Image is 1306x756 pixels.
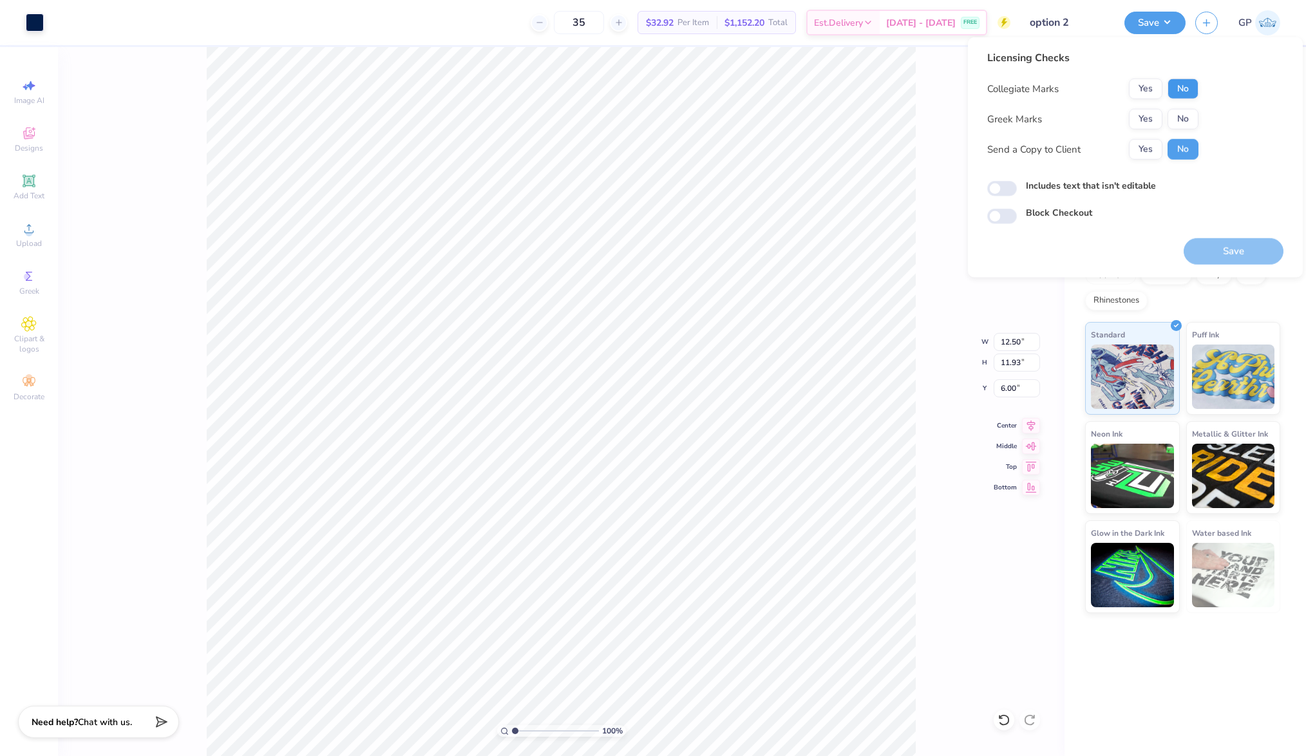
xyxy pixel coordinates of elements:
button: Yes [1129,79,1162,99]
span: Designs [15,143,43,153]
div: Collegiate Marks [987,82,1059,97]
label: Includes text that isn't editable [1026,179,1156,193]
button: Yes [1129,109,1162,129]
span: 100 % [602,725,623,737]
div: Send a Copy to Client [987,142,1081,157]
span: Metallic & Glitter Ink [1192,427,1268,440]
span: Greek [19,286,39,296]
span: [DATE] - [DATE] [886,16,956,30]
img: Glow in the Dark Ink [1091,543,1174,607]
span: Upload [16,238,42,249]
span: Image AI [14,95,44,106]
span: Per Item [677,16,709,30]
span: Est. Delivery [814,16,863,30]
span: $32.92 [646,16,674,30]
div: Licensing Checks [987,50,1198,66]
img: Gene Padilla [1255,10,1280,35]
span: FREE [963,18,977,27]
input: – – [554,11,604,34]
span: Total [768,16,788,30]
a: GP [1238,10,1280,35]
span: Glow in the Dark Ink [1091,526,1164,540]
span: Add Text [14,191,44,201]
span: Top [994,462,1017,471]
span: Puff Ink [1192,328,1219,341]
div: Greek Marks [987,112,1042,127]
button: Save [1124,12,1186,34]
img: Standard [1091,345,1174,409]
img: Metallic & Glitter Ink [1192,444,1275,508]
span: Standard [1091,328,1125,341]
button: Yes [1129,139,1162,160]
span: Bottom [994,483,1017,492]
button: No [1168,139,1198,160]
div: Rhinestones [1085,291,1148,310]
input: Untitled Design [1020,10,1115,35]
span: Middle [994,442,1017,451]
img: Puff Ink [1192,345,1275,409]
span: Center [994,421,1017,430]
button: No [1168,109,1198,129]
strong: Need help? [32,716,78,728]
span: Decorate [14,392,44,402]
span: Neon Ink [1091,427,1122,440]
button: No [1168,79,1198,99]
span: $1,152.20 [724,16,764,30]
label: Block Checkout [1026,206,1092,220]
img: Water based Ink [1192,543,1275,607]
span: Chat with us. [78,716,132,728]
span: Water based Ink [1192,526,1251,540]
span: Clipart & logos [6,334,52,354]
img: Neon Ink [1091,444,1174,508]
span: GP [1238,15,1252,30]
